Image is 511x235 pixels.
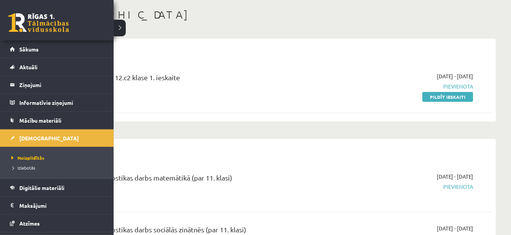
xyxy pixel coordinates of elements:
[437,224,473,232] span: [DATE] - [DATE]
[10,179,104,196] a: Digitālie materiāli
[9,165,35,171] span: Izlabotās
[19,46,39,53] span: Sākums
[9,155,44,161] span: Neizpildītās
[19,64,38,70] span: Aktuāli
[10,40,104,58] a: Sākums
[10,197,104,214] a: Maksājumi
[342,82,473,90] span: Pievienota
[10,94,104,111] a: Informatīvie ziņojumi
[10,215,104,232] a: Atzīmes
[19,135,79,142] span: [DEMOGRAPHIC_DATA]
[57,173,331,187] div: 12.c2 klases diagnostikas darbs matemātikā (par 11. klasi)
[8,13,69,32] a: Rīgas 1. Tālmācības vidusskola
[45,8,496,21] h1: [DEMOGRAPHIC_DATA]
[342,183,473,191] span: Pievienota
[9,154,106,161] a: Neizpildītās
[57,72,331,86] div: Latviešu valoda JK 12.c2 klase 1. ieskaite
[19,184,64,191] span: Digitālie materiāli
[19,94,104,111] legend: Informatīvie ziņojumi
[9,164,106,171] a: Izlabotās
[437,72,473,80] span: [DATE] - [DATE]
[19,76,104,93] legend: Ziņojumi
[422,92,473,102] a: Pildīt ieskaiti
[437,173,473,181] span: [DATE] - [DATE]
[10,129,104,147] a: [DEMOGRAPHIC_DATA]
[10,58,104,76] a: Aktuāli
[19,197,104,214] legend: Maksājumi
[19,220,40,227] span: Atzīmes
[19,117,61,124] span: Mācību materiāli
[10,112,104,129] a: Mācību materiāli
[10,76,104,93] a: Ziņojumi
